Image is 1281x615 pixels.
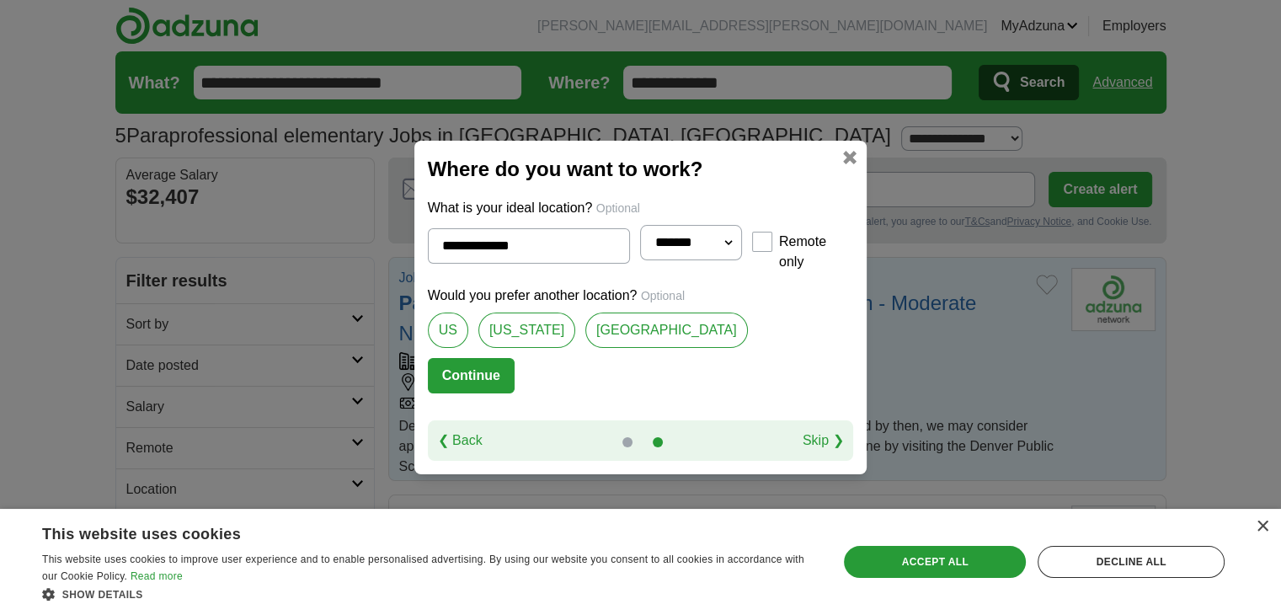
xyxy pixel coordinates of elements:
[428,286,854,306] p: Would you prefer another location?
[131,570,183,582] a: Read more, opens a new window
[428,313,468,348] a: US
[428,358,515,393] button: Continue
[844,546,1026,578] div: Accept all
[42,553,804,582] span: This website uses cookies to improve user experience and to enable personalised advertising. By u...
[478,313,575,348] a: [US_STATE]
[42,519,772,544] div: This website uses cookies
[42,586,814,602] div: Show details
[585,313,748,348] a: [GEOGRAPHIC_DATA]
[428,198,854,218] p: What is your ideal location?
[1038,546,1225,578] div: Decline all
[62,589,143,601] span: Show details
[803,430,844,451] a: Skip ❯
[438,430,483,451] a: ❮ Back
[779,232,853,272] label: Remote only
[596,201,640,215] span: Optional
[641,289,685,302] span: Optional
[428,154,854,184] h2: Where do you want to work?
[1256,521,1268,533] div: Close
